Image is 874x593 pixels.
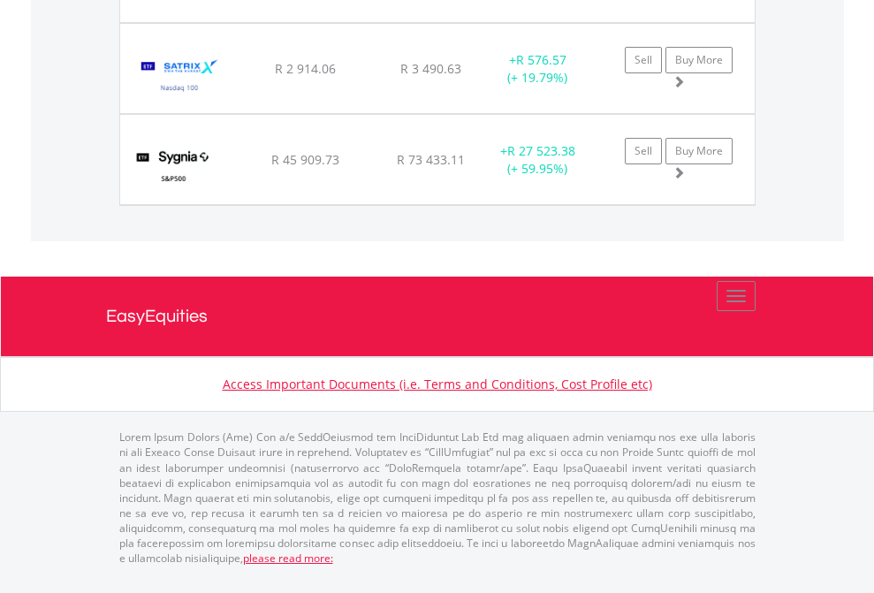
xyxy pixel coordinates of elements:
img: EQU.ZA.STXNDQ.png [129,46,231,109]
a: Sell [625,138,662,164]
a: Access Important Documents (i.e. Terms and Conditions, Cost Profile etc) [223,376,652,392]
a: please read more: [243,551,333,566]
span: R 27 523.38 [507,142,575,159]
a: EasyEquities [106,277,769,356]
span: R 73 433.11 [397,151,465,168]
a: Buy More [665,138,733,164]
a: Buy More [665,47,733,73]
span: R 45 909.73 [271,151,339,168]
a: Sell [625,47,662,73]
div: + (+ 59.95%) [483,142,593,178]
p: Lorem Ipsum Dolors (Ame) Con a/e SeddOeiusmod tem InciDiduntut Lab Etd mag aliquaen admin veniamq... [119,430,756,566]
div: + (+ 19.79%) [483,51,593,87]
img: EQU.ZA.SYG500.png [129,137,218,200]
span: R 2 914.06 [275,60,336,77]
span: R 3 490.63 [400,60,461,77]
span: R 576.57 [516,51,566,68]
